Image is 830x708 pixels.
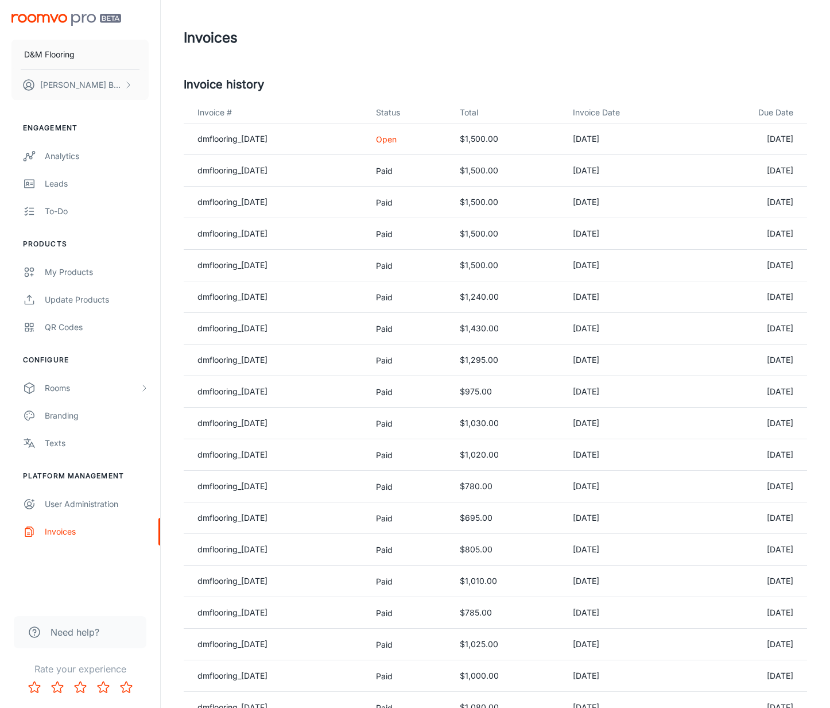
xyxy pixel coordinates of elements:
h5: Invoice history [184,76,807,93]
td: [DATE] [564,281,693,313]
a: dmflooring_[DATE] [197,639,267,649]
p: Paid [376,323,441,335]
td: [DATE] [693,281,807,313]
div: My Products [45,266,149,278]
td: [DATE] [564,155,693,187]
td: [DATE] [693,534,807,566]
td: [DATE] [693,345,807,376]
a: dmflooring_[DATE] [197,450,267,459]
td: [DATE] [693,376,807,408]
a: dmflooring_[DATE] [197,481,267,491]
button: Rate 1 star [23,676,46,699]
a: dmflooring_[DATE] [197,671,267,680]
td: $1,500.00 [451,123,564,155]
a: dmflooring_[DATE] [197,355,267,365]
td: [DATE] [564,250,693,281]
button: Rate 5 star [115,676,138,699]
td: $1,240.00 [451,281,564,313]
img: Roomvo PRO Beta [11,14,121,26]
td: $1,295.00 [451,345,564,376]
div: Texts [45,437,149,450]
div: QR Codes [45,321,149,334]
p: Paid [376,639,441,651]
td: [DATE] [693,566,807,597]
td: [DATE] [693,155,807,187]
td: $1,430.00 [451,313,564,345]
a: dmflooring_[DATE] [197,323,267,333]
p: Paid [376,291,441,303]
p: D&M Flooring [24,48,75,61]
td: [DATE] [693,313,807,345]
td: [DATE] [693,187,807,218]
a: dmflooring_[DATE] [197,134,267,144]
button: Rate 2 star [46,676,69,699]
p: Paid [376,449,441,461]
td: $1,500.00 [451,187,564,218]
a: dmflooring_[DATE] [197,260,267,270]
a: dmflooring_[DATE] [197,608,267,617]
th: Invoice # [184,102,367,123]
td: [DATE] [693,439,807,471]
td: [DATE] [693,218,807,250]
p: Paid [376,575,441,587]
td: [DATE] [564,439,693,471]
p: Paid [376,512,441,524]
td: $1,030.00 [451,408,564,439]
td: [DATE] [693,123,807,155]
p: Paid [376,544,441,556]
div: Branding [45,409,149,422]
button: Rate 3 star [69,676,92,699]
div: To-do [45,205,149,218]
th: Invoice Date [564,102,693,123]
td: [DATE] [564,408,693,439]
a: dmflooring_[DATE] [197,418,267,428]
td: $975.00 [451,376,564,408]
td: [DATE] [564,629,693,660]
div: Invoices [45,525,149,538]
td: [DATE] [564,218,693,250]
td: [DATE] [564,471,693,502]
div: Leads [45,177,149,190]
a: dmflooring_[DATE] [197,229,267,238]
td: $1,500.00 [451,155,564,187]
th: Due Date [693,102,807,123]
div: Analytics [45,150,149,163]
td: [DATE] [564,123,693,155]
td: [DATE] [693,408,807,439]
td: $1,000.00 [451,660,564,692]
td: $805.00 [451,534,564,566]
td: $780.00 [451,471,564,502]
td: [DATE] [564,313,693,345]
p: Open [376,133,441,145]
td: [DATE] [693,660,807,692]
button: D&M Flooring [11,40,149,69]
div: Update Products [45,293,149,306]
p: Paid [376,260,441,272]
h1: Invoices [184,28,238,48]
p: Paid [376,417,441,430]
td: [DATE] [564,566,693,597]
td: [DATE] [564,187,693,218]
a: dmflooring_[DATE] [197,197,267,207]
a: dmflooring_[DATE] [197,292,267,301]
p: Rate your experience [9,662,151,676]
span: Need help? [51,625,99,639]
td: [DATE] [564,660,693,692]
p: Paid [376,228,441,240]
td: $1,025.00 [451,629,564,660]
td: [DATE] [564,534,693,566]
td: [DATE] [564,597,693,629]
td: [DATE] [693,597,807,629]
a: dmflooring_[DATE] [197,513,267,523]
td: $1,500.00 [451,218,564,250]
td: [DATE] [693,471,807,502]
th: Status [367,102,451,123]
a: dmflooring_[DATE] [197,165,267,175]
td: $1,020.00 [451,439,564,471]
p: Paid [376,165,441,177]
a: dmflooring_[DATE] [197,386,267,396]
p: [PERSON_NAME] Bunkhong [40,79,121,91]
p: Paid [376,481,441,493]
div: User Administration [45,498,149,510]
a: dmflooring_[DATE] [197,544,267,554]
